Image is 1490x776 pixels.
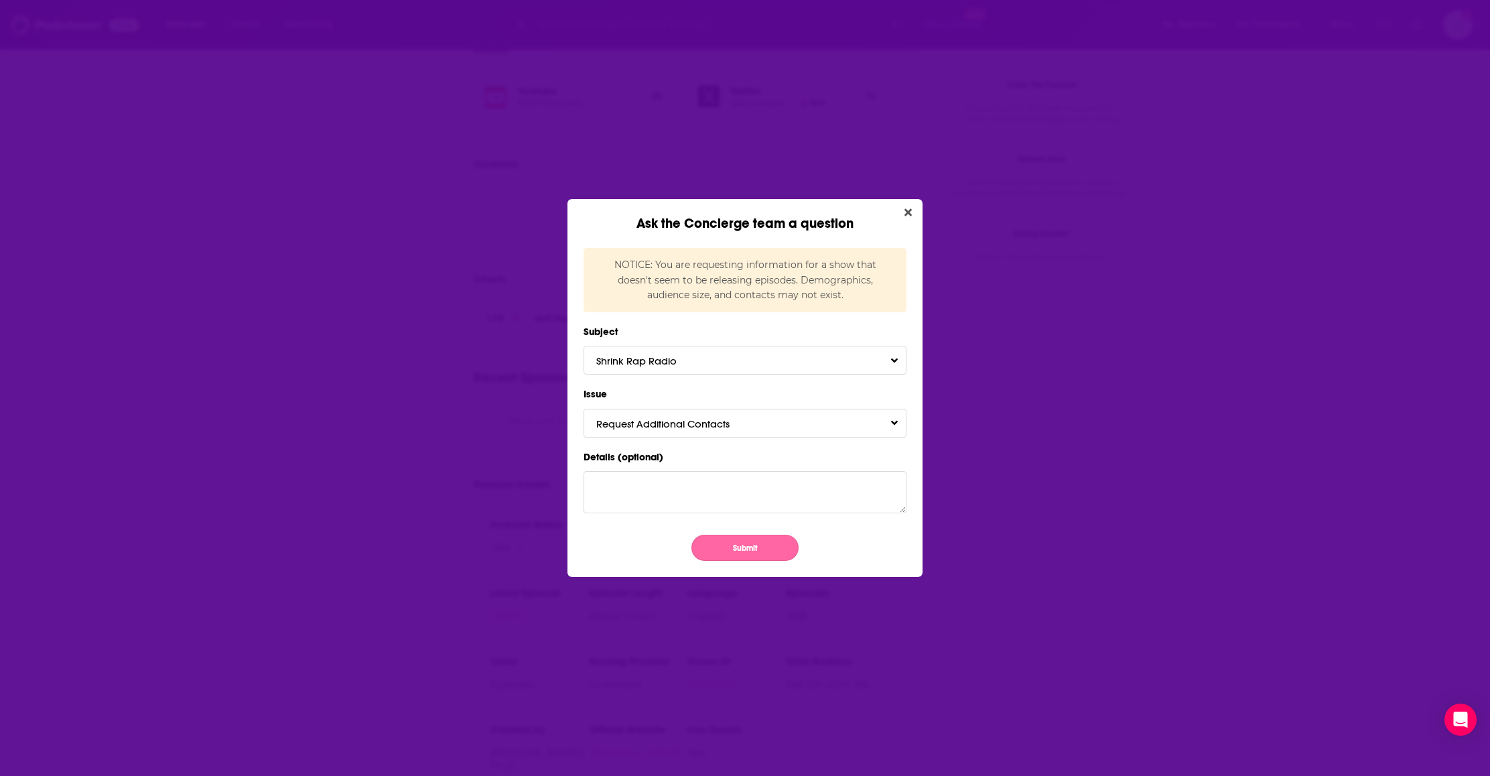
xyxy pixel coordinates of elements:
button: Close [899,204,917,221]
label: Details (optional) [584,448,906,466]
button: Shrink Rap RadioToggle Pronoun Dropdown [584,346,906,375]
div: Open Intercom Messenger [1444,704,1477,736]
span: Shrink Rap Radio [596,354,703,367]
button: Request Additional ContactsToggle Pronoun Dropdown [584,409,906,438]
div: NOTICE: You are requesting information for a show that doesn't seem to be releasing episodes. Dem... [584,248,906,312]
span: Request Additional Contacts [596,417,756,430]
div: Ask the Concierge team a question [567,199,923,232]
label: Subject [584,323,906,340]
label: Issue [584,385,906,403]
button: Submit [691,535,799,561]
